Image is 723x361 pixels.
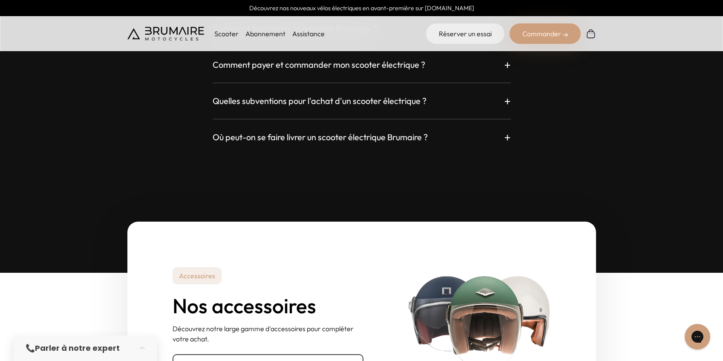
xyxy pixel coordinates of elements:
img: Brumaire Motocycles [127,27,204,40]
p: + [504,57,511,72]
p: Accessoires [173,267,222,284]
a: Abonnement [245,29,285,38]
img: Panier [586,29,596,39]
img: right-arrow-2.png [563,32,568,38]
div: Commander [510,23,581,44]
iframe: Gorgias live chat messenger [680,321,714,352]
p: + [504,130,511,145]
h3: Où peut-on se faire livrer un scooter électrique Brumaire ? [213,131,428,143]
a: Réserver un essai [426,23,504,44]
h3: Comment payer et commander mon scooter électrique ? [213,59,425,71]
h2: Nos accessoires [173,295,363,317]
p: Découvrez notre large gamme d'accessoires pour compléter votre achat. [173,323,363,344]
a: Assistance [292,29,325,38]
p: + [504,93,511,109]
h3: Quelles subventions pour l'achat d'un scooter électrique ? [213,95,426,107]
p: Scooter [214,29,239,39]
